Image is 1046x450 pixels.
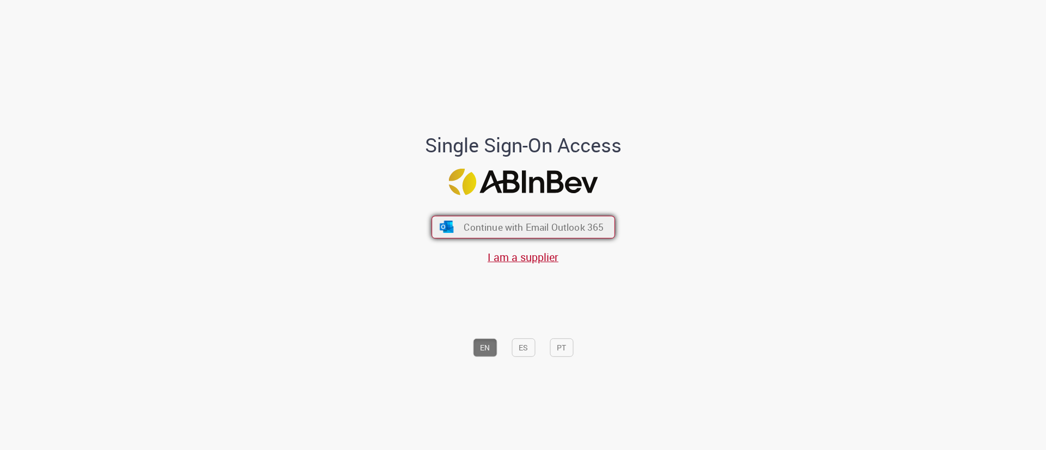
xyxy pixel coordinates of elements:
[372,134,674,156] h1: Single Sign-On Access
[448,169,598,195] img: Logo ABInBev
[488,250,558,264] a: I am a supplier
[464,221,604,233] span: Continue with Email Outlook 365
[512,338,535,357] button: ES
[439,221,454,233] img: ícone Azure/Microsoft 360
[431,215,615,238] button: ícone Azure/Microsoft 360 Continue with Email Outlook 365
[550,338,573,357] button: PT
[473,338,497,357] button: EN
